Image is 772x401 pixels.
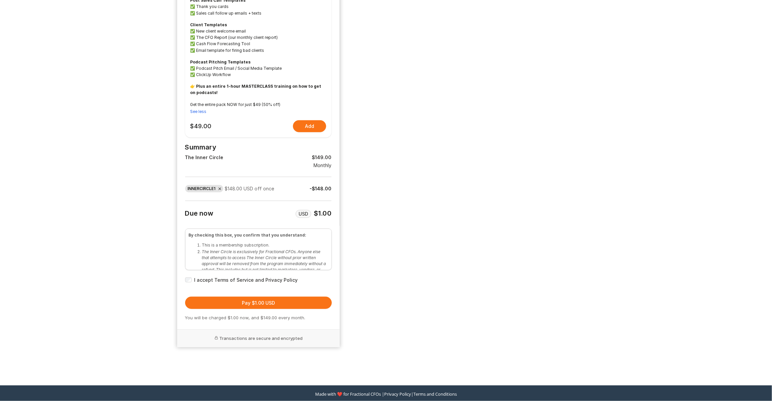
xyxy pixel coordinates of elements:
[194,277,332,283] label: I accept Terms of Service and Privacy Policy
[185,209,213,218] h4: Due now
[190,66,282,77] span: ✅ Podcast Pitch Email / Social Media Template ✅ ClickUp Workflow
[225,185,308,192] div: $148.00 USD off once
[202,242,328,248] li: This is a membership subscription.
[182,335,335,342] p: Transactions are secure and encrypted
[190,29,278,53] span: ✅ New client welcome email ✅ The CFO Report (our monthly client report) ✅ Cash Flow Forecasting T...
[190,59,251,64] strong: Podcast Pitching Templates
[310,185,331,192] div: -$148.00
[312,154,331,161] pds-text: $149.00
[299,211,308,217] span: USD
[190,123,212,130] div: $49.00
[190,22,227,27] strong: Client Templates
[190,101,326,108] p: Get the entire pack NOW for just $49 (50% off)
[4,391,768,397] div: Made with ❤️ for Fractional CFOs | |
[185,154,224,161] pds-text: The Inner Circle
[214,336,218,340] pds-icon: lock
[185,314,332,321] div: You will be charged $1.00 now, and $149.00 every month.
[413,391,457,397] a: Terms and Conditions
[188,186,216,192] span: INNERCIRCLE1
[190,84,321,95] strong: 👉 Plus an entire 1-hour MASTERCLASS training on how to get on podcasts!
[190,11,217,16] span: ✅ Sales call f
[190,109,207,115] button: See less
[189,233,307,238] strong: By checking this box, you confirm that you understand:
[185,297,332,309] button: Pay $1.00 USD
[218,187,222,191] button: remove
[202,249,326,278] em: The Inner Circle is exclusively for Fractional CFOs. Anyone else that attempts to access The Inne...
[384,391,411,397] a: Privacy Policy
[293,120,326,132] button: Add
[314,209,331,217] span: $1.00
